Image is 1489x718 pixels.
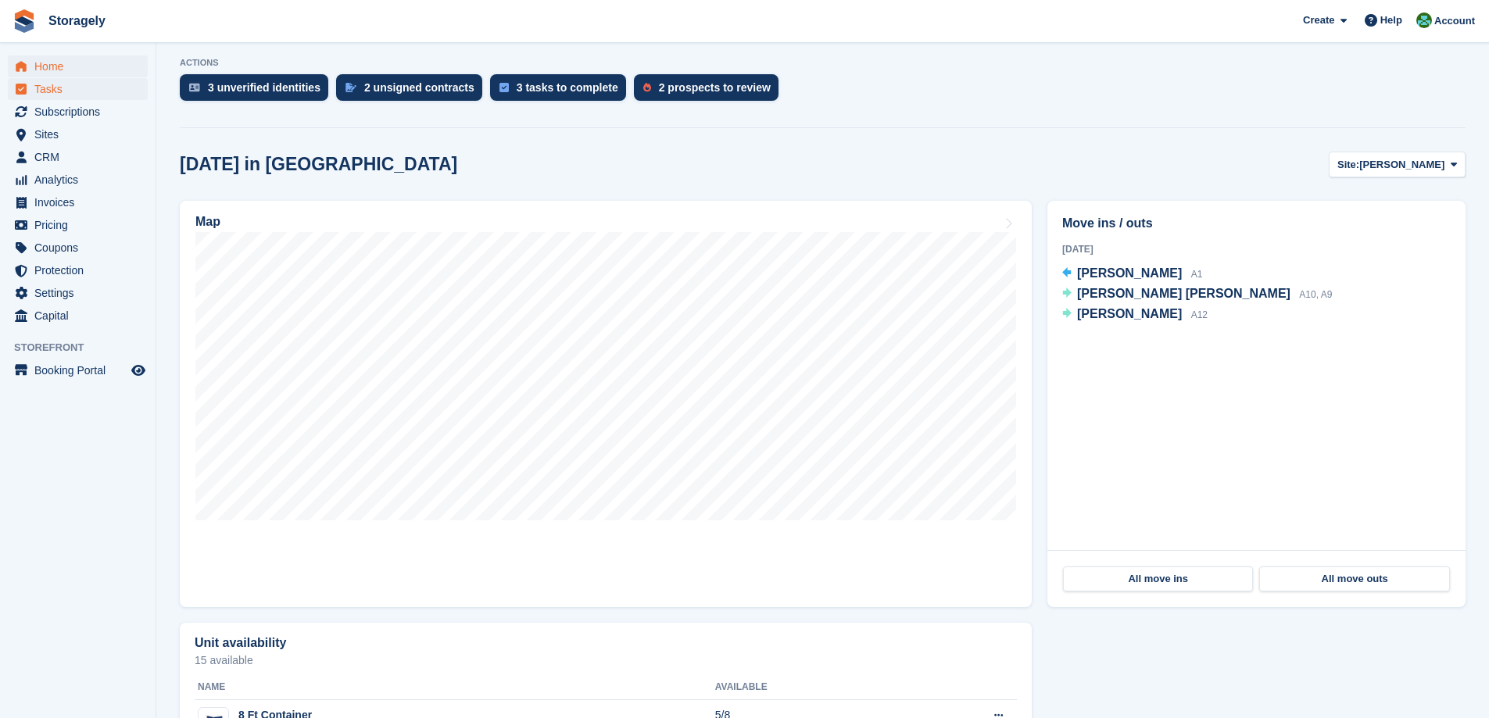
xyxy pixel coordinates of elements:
span: A10, A9 [1299,289,1332,300]
a: All move ins [1063,566,1253,591]
a: menu [8,78,148,100]
a: menu [8,146,148,168]
a: Storagely [42,8,112,34]
a: 3 tasks to complete [490,74,634,109]
a: All move outs [1259,566,1449,591]
span: Pricing [34,214,128,236]
a: 3 unverified identities [180,74,336,109]
div: 3 unverified identities [208,81,320,94]
a: [PERSON_NAME] [PERSON_NAME] A10, A9 [1062,284,1332,305]
a: menu [8,237,148,259]
span: A12 [1191,309,1208,320]
h2: Map [195,215,220,229]
h2: [DATE] in [GEOGRAPHIC_DATA] [180,154,457,175]
span: Tasks [34,78,128,100]
a: menu [8,169,148,191]
a: menu [8,305,148,327]
a: menu [8,191,148,213]
h2: Unit availability [195,636,286,650]
th: Available [715,675,900,700]
a: menu [8,259,148,281]
img: Notifications [1416,13,1432,28]
span: A1 [1191,269,1203,280]
span: Invoices [34,191,128,213]
a: menu [8,282,148,304]
a: Map [180,201,1032,607]
a: 2 unsigned contracts [336,74,490,109]
a: menu [8,214,148,236]
span: Booking Portal [34,359,128,381]
img: verify_identity-adf6edd0f0f0b5bbfe63781bf79b02c33cf7c696d77639b501bdc392416b5a36.svg [189,83,200,92]
a: [PERSON_NAME] A1 [1062,264,1202,284]
img: prospect-51fa495bee0391a8d652442698ab0144808aea92771e9ea1ae160a38d050c398.svg [643,83,651,92]
span: Subscriptions [34,101,128,123]
span: Settings [34,282,128,304]
p: ACTIONS [180,58,1466,68]
span: [PERSON_NAME] [1077,266,1182,280]
img: contract_signature_icon-13c848040528278c33f63329250d36e43548de30e8caae1d1a13099fd9432cc5.svg [345,83,356,92]
div: 2 prospects to review [659,81,771,94]
span: Coupons [34,237,128,259]
h2: Move ins / outs [1062,214,1451,233]
a: menu [8,359,148,381]
a: 2 prospects to review [634,74,786,109]
img: stora-icon-8386f47178a22dfd0bd8f6a31ec36ba5ce8667c1dd55bd0f319d3a0aa187defe.svg [13,9,36,33]
span: Create [1303,13,1334,28]
a: menu [8,101,148,123]
span: Capital [34,305,128,327]
a: [PERSON_NAME] A12 [1062,305,1208,325]
a: Preview store [129,361,148,380]
span: Site: [1337,157,1359,173]
div: 2 unsigned contracts [364,81,474,94]
span: Sites [34,123,128,145]
div: 3 tasks to complete [517,81,618,94]
span: Home [34,55,128,77]
img: task-75834270c22a3079a89374b754ae025e5fb1db73e45f91037f5363f120a921f8.svg [499,83,509,92]
a: menu [8,123,148,145]
span: Help [1380,13,1402,28]
span: Account [1434,13,1475,29]
button: Site: [PERSON_NAME] [1329,152,1466,177]
p: 15 available [195,655,1017,666]
span: [PERSON_NAME] [1077,307,1182,320]
span: [PERSON_NAME] [1359,157,1444,173]
span: Protection [34,259,128,281]
th: Name [195,675,715,700]
span: Analytics [34,169,128,191]
div: [DATE] [1062,242,1451,256]
span: Storefront [14,340,156,355]
span: [PERSON_NAME] [PERSON_NAME] [1077,287,1290,300]
span: CRM [34,146,128,168]
a: menu [8,55,148,77]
